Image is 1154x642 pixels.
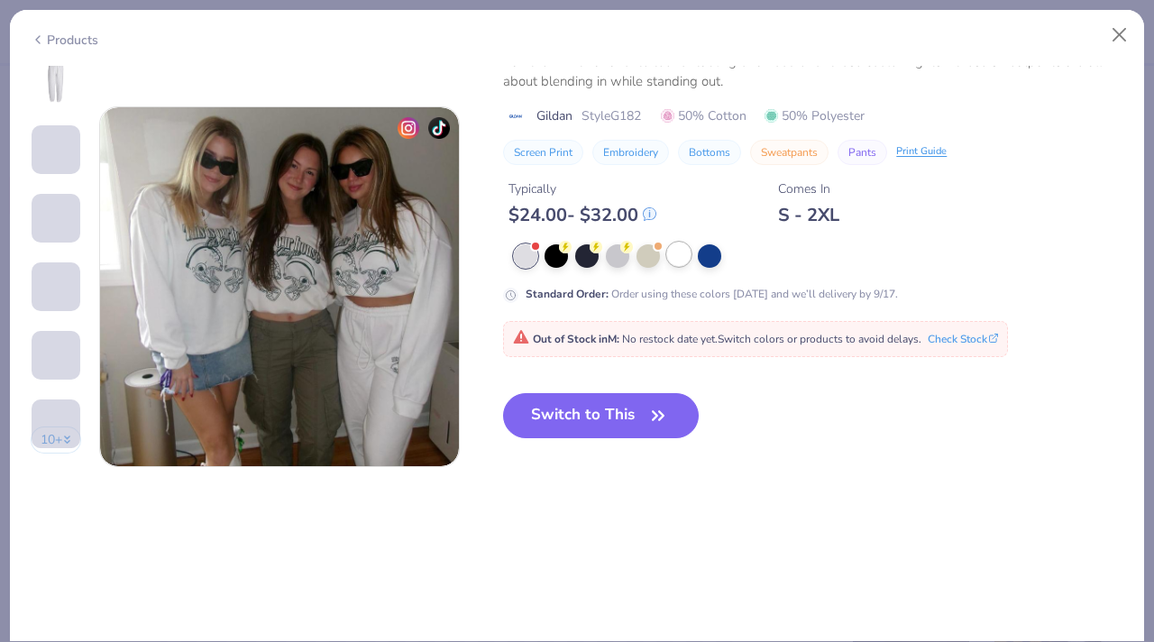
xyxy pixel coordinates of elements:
[32,243,34,291] img: User generated content
[31,31,98,50] div: Products
[513,332,921,346] span: Switch colors or products to avoid delays.
[32,174,34,223] img: User generated content
[1103,18,1137,52] button: Close
[503,109,527,124] img: brand logo
[526,286,898,302] div: Order using these colors [DATE] and we’ll delivery by 9/17.
[838,140,887,165] button: Pants
[896,144,947,160] div: Print Guide
[503,393,699,438] button: Switch to This
[765,106,865,125] span: 50% Polyester
[536,106,572,125] span: Gildan
[678,140,741,165] button: Bottoms
[32,448,34,497] img: User generated content
[750,140,829,165] button: Sweatpants
[32,311,34,360] img: User generated content
[526,287,609,301] strong: Standard Order :
[661,106,746,125] span: 50% Cotton
[533,332,622,346] strong: Out of Stock in M :
[100,107,459,466] img: 29469445-5a4e-49d7-b775-99b27fb20beb
[778,204,839,226] div: S - 2XL
[31,426,82,454] button: 10+
[428,117,450,139] img: tiktok-icon.png
[508,204,656,226] div: $ 24.00 - $ 32.00
[778,179,839,198] div: Comes In
[592,140,669,165] button: Embroidery
[928,331,998,347] button: Check Stock
[398,117,419,139] img: insta-icon.png
[34,60,78,103] img: Back
[32,380,34,428] img: User generated content
[582,106,641,125] span: Style G182
[508,179,656,198] div: Typically
[503,140,583,165] button: Screen Print
[622,332,718,346] span: No restock date yet.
